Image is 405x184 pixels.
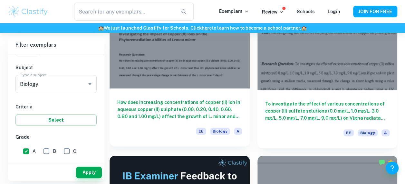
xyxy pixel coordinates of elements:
[210,128,230,135] span: Biology
[15,64,97,71] h6: Subject
[343,129,354,136] span: EE
[1,24,404,32] h6: We just launched Clastify for Schools. Click to learn how to become a school partner.
[15,114,97,126] button: Select
[98,25,104,31] span: 🏫
[265,100,390,122] h6: To investigate the effect of various concentrations of copper (II) sulfate solutions (0.0 mg/L, 1...
[388,159,394,165] div: Premium
[234,128,242,135] span: A
[386,161,399,174] button: Help and Feedback
[15,103,97,110] h6: Criteria
[33,148,36,155] span: A
[328,9,340,14] a: Login
[53,148,56,155] span: B
[8,5,49,18] img: Clastify logo
[8,36,104,54] h6: Filter exemplars
[381,129,390,136] span: A
[76,167,102,178] button: Apply
[20,72,47,78] label: Type a subject
[358,129,378,136] span: Biology
[117,99,242,120] h6: How does increasing concentrations of copper (II) ion in aqueous copper (II) sulphate (0.00, 0.20...
[85,79,94,88] button: Open
[219,8,249,15] p: Exemplars
[262,8,284,15] p: Review
[74,3,175,21] input: Search for any exemplars...
[379,159,385,165] img: Marked
[353,6,397,17] button: JOIN FOR FREE
[301,25,307,31] span: 🏫
[196,128,206,135] span: EE
[202,25,212,31] a: here
[15,133,97,141] h6: Grade
[73,148,76,155] span: C
[297,9,315,14] a: Schools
